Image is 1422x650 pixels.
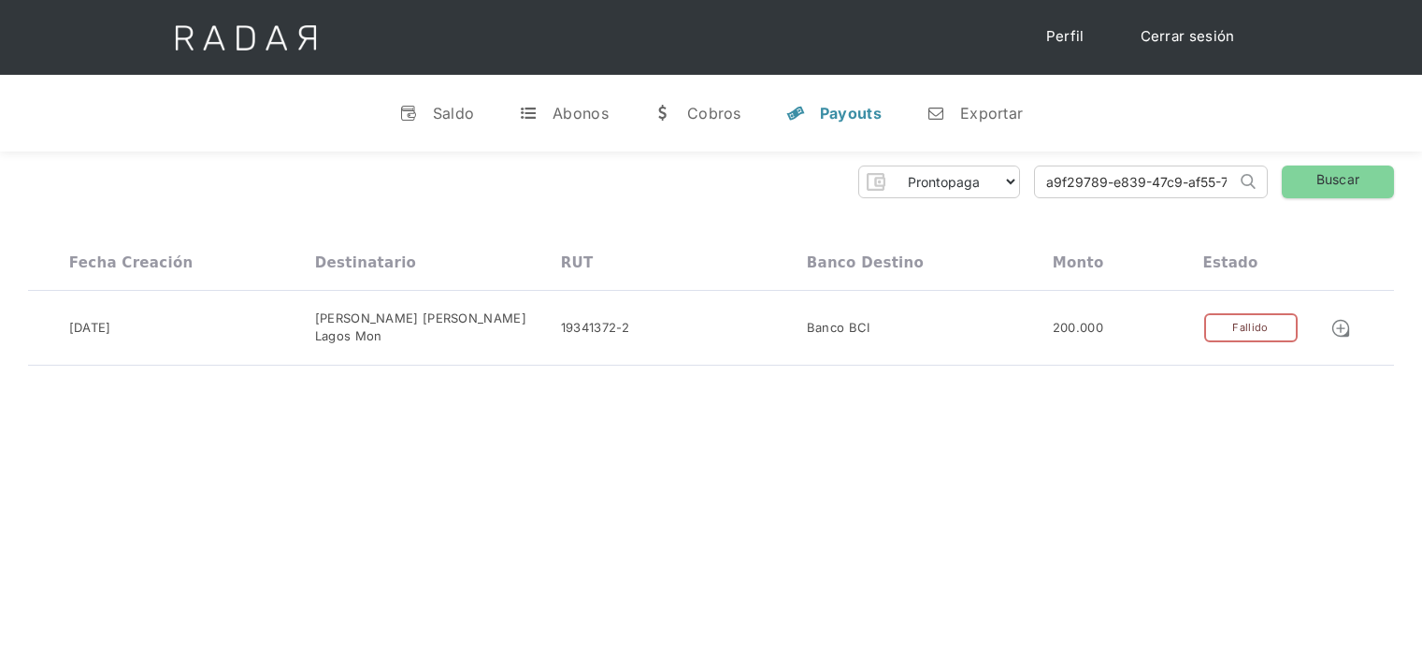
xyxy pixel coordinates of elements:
div: Estado [1202,254,1257,271]
div: Cobros [687,104,741,123]
div: Banco BCI [807,319,870,338]
div: Exportar [960,104,1023,123]
div: 19341372-2 [561,319,630,338]
div: [PERSON_NAME] [PERSON_NAME] Lagos Mon [315,310,561,346]
div: y [786,104,805,123]
div: Abonos [553,104,609,123]
div: Monto [1053,254,1104,271]
div: w [654,104,672,123]
a: Perfil [1027,19,1103,55]
div: Payouts [820,104,882,123]
div: Saldo [433,104,475,123]
a: Buscar [1282,166,1394,198]
div: v [399,104,418,123]
form: Form [858,166,1020,198]
div: Destinatario [315,254,416,271]
div: Fecha creación [69,254,194,271]
div: Fallido [1204,313,1298,342]
div: 200.000 [1053,319,1103,338]
div: Banco destino [807,254,924,271]
div: t [519,104,538,123]
div: n [926,104,945,123]
img: Detalle [1330,318,1351,339]
div: RUT [561,254,594,271]
a: Cerrar sesión [1122,19,1254,55]
div: [DATE] [69,319,111,338]
input: Busca por ID [1035,166,1236,197]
